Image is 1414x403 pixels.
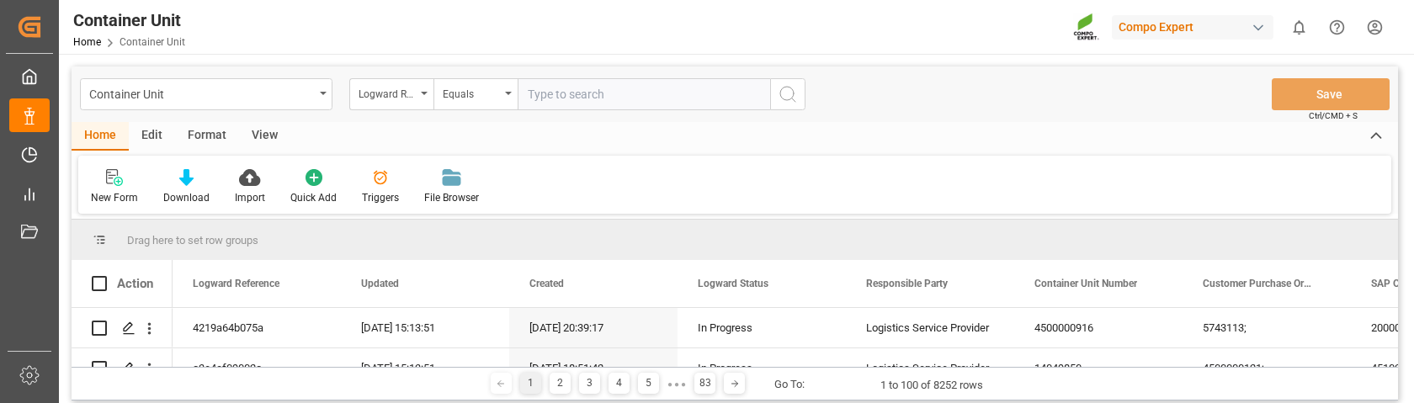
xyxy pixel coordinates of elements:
span: Ctrl/CMD + S [1309,109,1358,122]
div: 2 [550,373,571,394]
div: Compo Expert [1112,15,1273,40]
div: 14049850 [1014,348,1183,388]
div: Press SPACE to select this row. [72,308,173,348]
div: Quick Add [290,190,337,205]
div: Container Unit [73,8,185,33]
div: 83 [694,373,715,394]
div: Go To: [774,376,805,393]
div: View [239,122,290,151]
div: c3e4af09002c [173,348,341,388]
span: Customer Purchase Order Numbers [1203,278,1316,289]
div: [DATE] 15:13:51 [341,308,509,347]
div: Logistics Service Provider [846,348,1014,388]
div: 5 [638,373,659,394]
div: 4500000121; [1183,348,1351,388]
div: Download [163,190,210,205]
span: Updated [361,278,399,289]
div: [DATE] 18:51:42 [509,348,678,388]
button: open menu [80,78,332,110]
div: Home [72,122,129,151]
span: Logward Status [698,278,768,289]
div: [DATE] 20:39:17 [509,308,678,347]
div: In Progress [698,349,826,388]
div: 4500000916 [1014,308,1183,347]
div: 1 to 100 of 8252 rows [880,377,983,394]
div: Equals [443,82,500,102]
button: show 0 new notifications [1280,8,1318,46]
div: Triggers [362,190,399,205]
span: Created [529,278,564,289]
div: Container Unit [89,82,314,103]
img: Screenshot%202023-09-29%20at%2010.02.21.png_1712312052.png [1073,13,1100,42]
div: File Browser [424,190,479,205]
div: Edit [129,122,175,151]
div: Import [235,190,265,205]
div: 3 [579,373,600,394]
div: ● ● ● [667,378,686,390]
div: In Progress [698,309,826,347]
span: Drag here to set row groups [127,234,258,247]
div: Press SPACE to select this row. [72,348,173,389]
button: open menu [433,78,518,110]
span: Responsible Party [866,278,948,289]
div: Logistics Service Provider [846,308,1014,347]
button: Help Center [1318,8,1356,46]
input: Type to search [518,78,770,110]
div: 4 [609,373,630,394]
div: 5743113; [1183,308,1351,347]
div: [DATE] 15:13:51 [341,348,509,388]
div: Logward Reference [359,82,416,102]
span: Container Unit Number [1034,278,1137,289]
button: search button [770,78,805,110]
button: Save [1272,78,1390,110]
div: 4219a64b075a [173,308,341,347]
div: Format [175,122,239,151]
div: Action [117,276,153,291]
div: 1 [520,373,541,394]
span: Logward Reference [193,278,279,289]
div: New Form [91,190,138,205]
a: Home [73,36,101,48]
button: Compo Expert [1112,11,1280,43]
button: open menu [349,78,433,110]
